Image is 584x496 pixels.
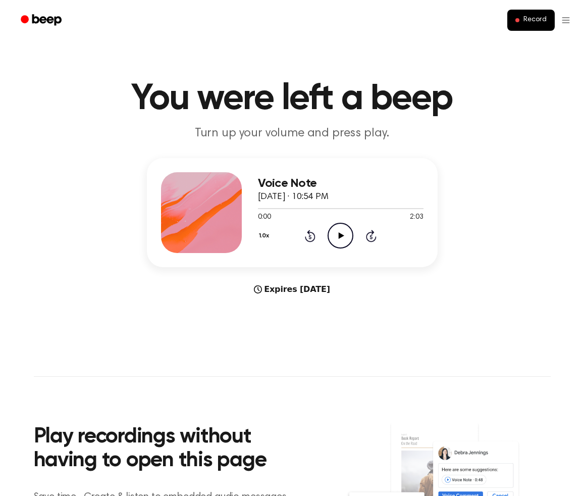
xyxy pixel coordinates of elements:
[561,10,571,30] button: Open menu
[523,16,546,25] span: Record
[258,177,423,190] h3: Voice Note
[258,227,273,244] button: 1.0x
[147,283,438,295] div: Expires [DATE]
[258,212,271,223] span: 0:00
[258,192,329,202] span: [DATE] · 10:54 PM
[507,10,554,31] button: Record
[14,11,71,30] a: Beep
[410,212,423,223] span: 2:03
[34,425,306,473] h2: Play recordings without having to open this page
[98,125,486,142] p: Turn up your volume and press play.
[34,81,551,117] h1: You were left a beep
